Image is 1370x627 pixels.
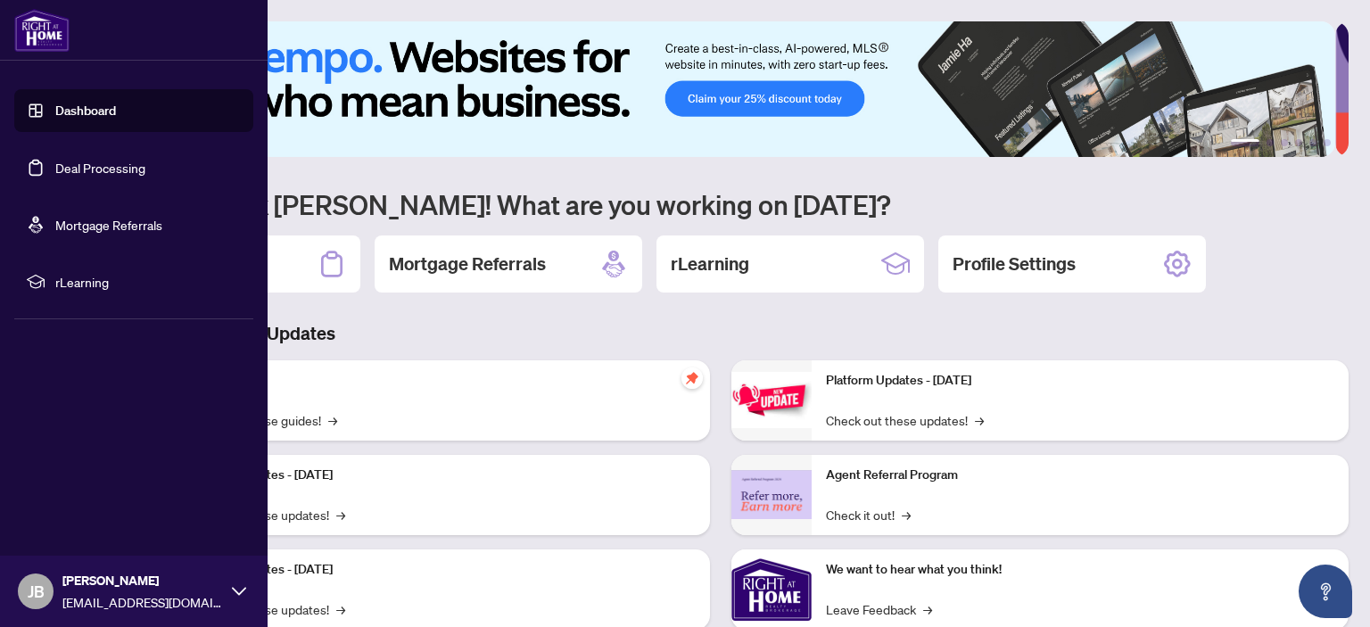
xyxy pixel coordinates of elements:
[187,560,696,580] p: Platform Updates - [DATE]
[1324,139,1331,146] button: 6
[1309,139,1316,146] button: 5
[93,21,1335,157] img: Slide 0
[902,505,911,524] span: →
[187,371,696,391] p: Self-Help
[62,592,223,612] span: [EMAIL_ADDRESS][DOMAIN_NAME]
[55,103,116,119] a: Dashboard
[1281,139,1288,146] button: 3
[1295,139,1302,146] button: 4
[731,372,812,428] img: Platform Updates - June 23, 2025
[55,217,162,233] a: Mortgage Referrals
[336,505,345,524] span: →
[826,505,911,524] a: Check it out!→
[187,466,696,485] p: Platform Updates - [DATE]
[93,321,1349,346] h3: Brokerage & Industry Updates
[336,599,345,619] span: →
[826,410,984,430] a: Check out these updates!→
[1231,139,1259,146] button: 1
[975,410,984,430] span: →
[389,252,546,276] h2: Mortgage Referrals
[826,466,1334,485] p: Agent Referral Program
[55,272,241,292] span: rLearning
[55,160,145,176] a: Deal Processing
[826,371,1334,391] p: Platform Updates - [DATE]
[923,599,932,619] span: →
[826,599,932,619] a: Leave Feedback→
[62,571,223,590] span: [PERSON_NAME]
[731,470,812,519] img: Agent Referral Program
[28,579,45,604] span: JB
[953,252,1076,276] h2: Profile Settings
[328,410,337,430] span: →
[14,9,70,52] img: logo
[681,367,703,389] span: pushpin
[1267,139,1274,146] button: 2
[671,252,749,276] h2: rLearning
[1299,565,1352,618] button: Open asap
[93,187,1349,221] h1: Welcome back [PERSON_NAME]! What are you working on [DATE]?
[826,560,1334,580] p: We want to hear what you think!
